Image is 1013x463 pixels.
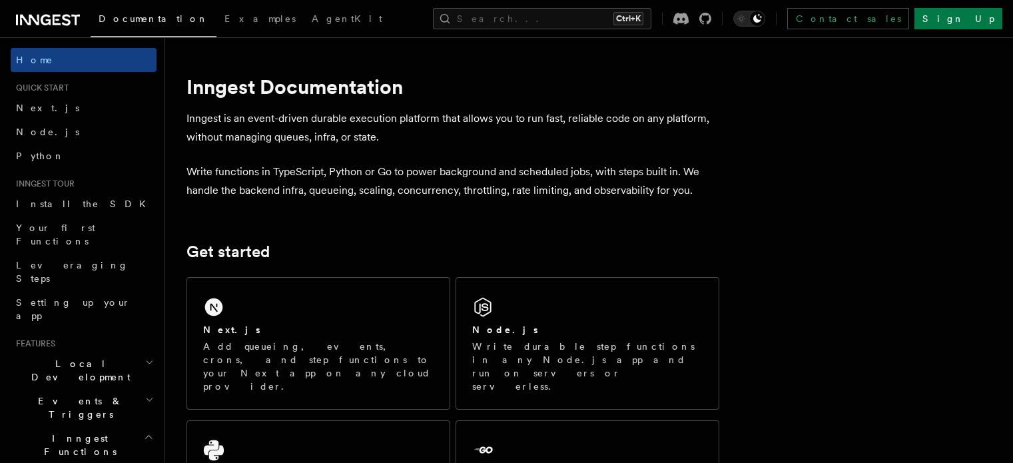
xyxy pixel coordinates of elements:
[11,338,55,349] span: Features
[11,253,157,290] a: Leveraging Steps
[99,13,208,24] span: Documentation
[11,290,157,328] a: Setting up your app
[16,53,53,67] span: Home
[16,127,79,137] span: Node.js
[203,340,434,393] p: Add queueing, events, crons, and step functions to your Next app on any cloud provider.
[186,109,719,147] p: Inngest is an event-driven durable execution platform that allows you to run fast, reliable code ...
[16,260,129,284] span: Leveraging Steps
[11,394,145,421] span: Events & Triggers
[11,432,144,458] span: Inngest Functions
[11,192,157,216] a: Install the SDK
[186,242,270,261] a: Get started
[11,83,69,93] span: Quick start
[787,8,909,29] a: Contact sales
[733,11,765,27] button: Toggle dark mode
[16,103,79,113] span: Next.js
[472,323,538,336] h2: Node.js
[312,13,382,24] span: AgentKit
[11,352,157,389] button: Local Development
[186,163,719,200] p: Write functions in TypeScript, Python or Go to power background and scheduled jobs, with steps bu...
[216,4,304,36] a: Examples
[186,75,719,99] h1: Inngest Documentation
[613,12,643,25] kbd: Ctrl+K
[224,13,296,24] span: Examples
[11,216,157,253] a: Your first Functions
[91,4,216,37] a: Documentation
[203,323,260,336] h2: Next.js
[16,223,95,246] span: Your first Functions
[11,120,157,144] a: Node.js
[11,144,157,168] a: Python
[472,340,703,393] p: Write durable step functions in any Node.js app and run on servers or serverless.
[456,277,719,410] a: Node.jsWrite durable step functions in any Node.js app and run on servers or serverless.
[11,96,157,120] a: Next.js
[16,199,154,209] span: Install the SDK
[186,277,450,410] a: Next.jsAdd queueing, events, crons, and step functions to your Next app on any cloud provider.
[914,8,1002,29] a: Sign Up
[11,357,145,384] span: Local Development
[11,389,157,426] button: Events & Triggers
[433,8,651,29] button: Search...Ctrl+K
[16,297,131,321] span: Setting up your app
[16,151,65,161] span: Python
[11,179,75,189] span: Inngest tour
[304,4,390,36] a: AgentKit
[11,48,157,72] a: Home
